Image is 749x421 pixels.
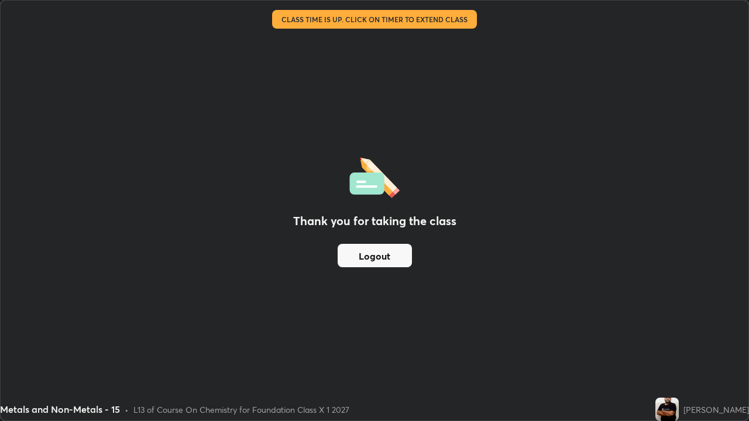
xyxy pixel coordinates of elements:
[349,154,400,198] img: offlineFeedback.1438e8b3.svg
[683,403,749,416] div: [PERSON_NAME]
[125,403,129,416] div: •
[133,403,349,416] div: L13 of Course On Chemistry for Foundation Class X 1 2027
[655,398,679,421] img: a01082944b8c4f22862f39c035533313.jpg
[338,244,412,267] button: Logout
[293,212,456,230] h2: Thank you for taking the class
